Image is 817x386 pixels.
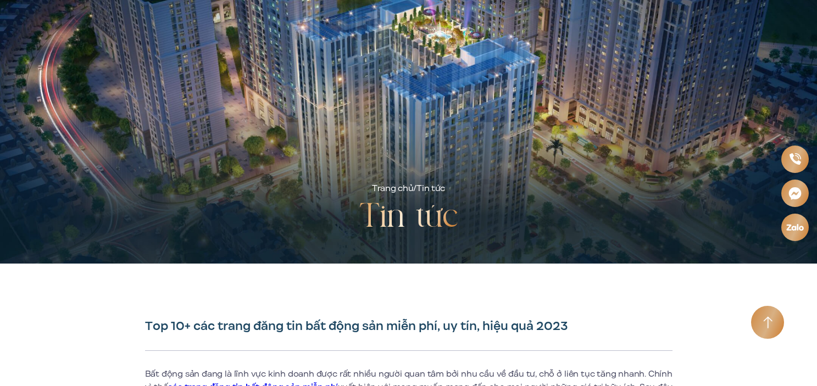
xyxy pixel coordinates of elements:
[763,316,772,329] img: Arrow icon
[416,182,445,194] span: Tin tức
[372,182,413,194] a: Trang chủ
[359,195,458,239] h2: Tin tức
[145,318,673,334] h1: Top 10+ các trang đăng tin bất động sản miễn phí, uy tín, hiệu quả 2023
[372,182,445,195] div: /
[786,222,805,232] img: Zalo icon
[788,152,802,165] img: Phone icon
[787,186,803,201] img: Messenger icon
